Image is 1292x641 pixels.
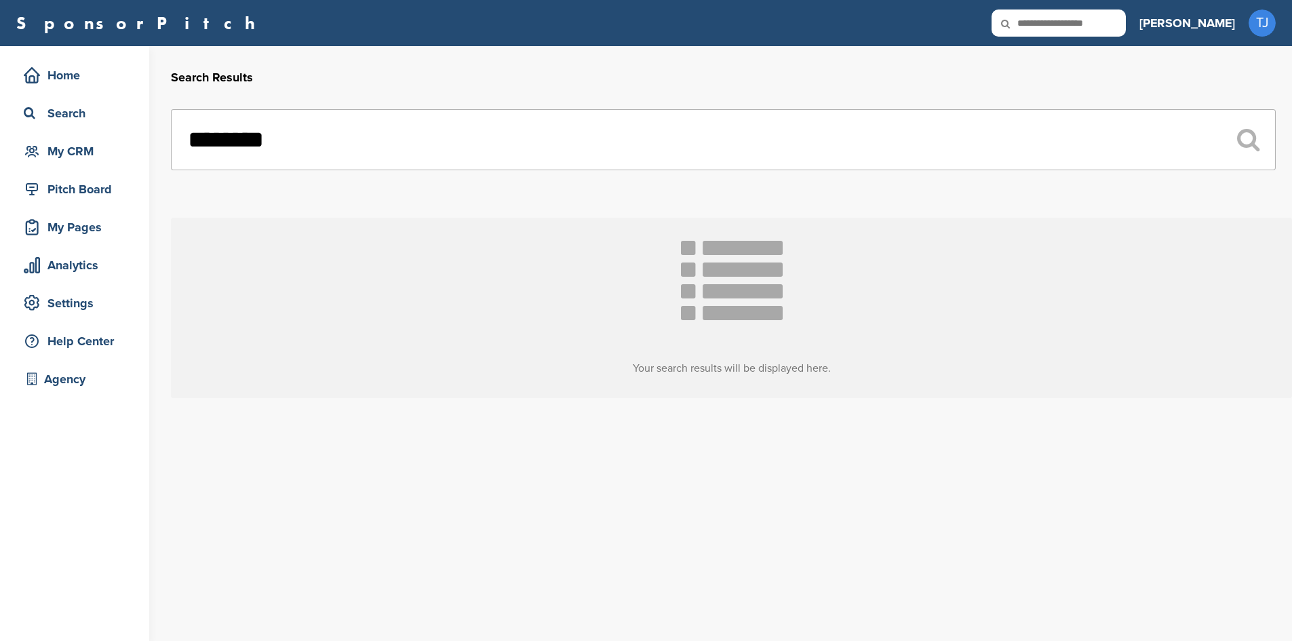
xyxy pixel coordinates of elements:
a: My Pages [14,212,136,243]
h3: Your search results will be displayed here. [171,360,1292,376]
div: Settings [20,291,136,315]
a: SponsorPitch [16,14,264,32]
a: Home [14,60,136,91]
div: My CRM [20,139,136,163]
span: TJ [1249,9,1276,37]
div: Home [20,63,136,88]
a: Search [14,98,136,129]
a: Agency [14,364,136,395]
div: Help Center [20,329,136,353]
a: [PERSON_NAME] [1139,8,1235,38]
a: Help Center [14,326,136,357]
a: Pitch Board [14,174,136,205]
a: My CRM [14,136,136,167]
a: Settings [14,288,136,319]
h2: Search Results [171,69,1276,87]
div: Search [20,101,136,125]
div: Pitch Board [20,177,136,201]
a: Analytics [14,250,136,281]
h3: [PERSON_NAME] [1139,14,1235,33]
div: My Pages [20,215,136,239]
div: Agency [20,367,136,391]
div: Analytics [20,253,136,277]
